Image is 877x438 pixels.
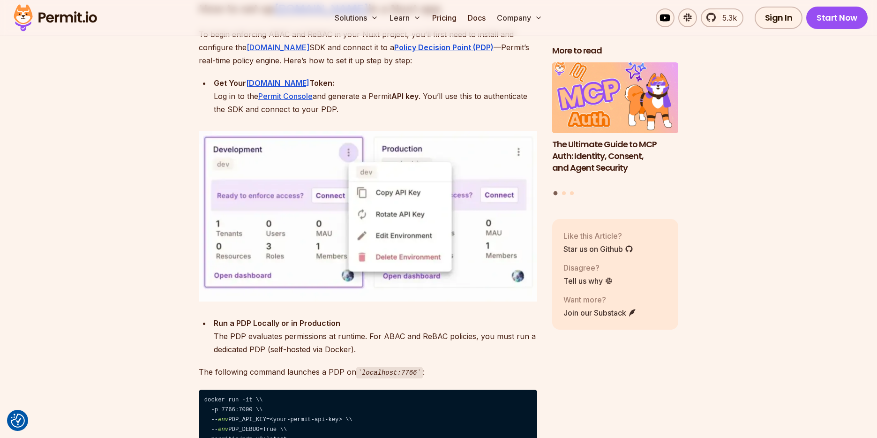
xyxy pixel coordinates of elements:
[218,426,228,433] span: env
[331,8,382,27] button: Solutions
[552,45,679,57] h2: More to read
[755,7,803,29] a: Sign In
[552,62,679,186] li: 1 of 3
[563,307,637,318] a: Join our Substack
[563,262,613,273] p: Disagree?
[563,294,637,305] p: Want more?
[9,2,101,34] img: Permit logo
[562,191,566,195] button: Go to slide 2
[391,91,419,101] strong: API key
[11,414,25,428] button: Consent Preferences
[493,8,546,27] button: Company
[717,12,737,23] span: 5.3k
[563,243,633,255] a: Star us on Github
[199,28,537,67] p: To begin enforcing ABAC and ReBAC in your Nuxt project, you’ll first need to install and configur...
[356,367,423,378] code: localhost:7766
[552,62,679,134] img: The Ultimate Guide to MCP Auth: Identity, Consent, and Agent Security
[246,78,309,88] a: [DOMAIN_NAME]
[214,318,340,328] strong: Run a PDP Locally or in Production
[214,78,246,88] strong: Get Your
[552,139,679,174] h3: The Ultimate Guide to MCP Auth: Identity, Consent, and Agent Security
[258,91,313,101] a: Permit Console
[309,78,334,88] strong: Token:
[428,8,460,27] a: Pricing
[464,8,489,27] a: Docs
[554,191,558,196] button: Go to slide 1
[563,275,613,287] a: Tell us why
[386,8,425,27] button: Learn
[552,62,679,186] a: The Ultimate Guide to MCP Auth: Identity, Consent, and Agent SecurityThe Ultimate Guide to MCP Au...
[247,43,309,52] a: [DOMAIN_NAME]
[701,8,743,27] a: 5.3k
[199,131,537,302] img: image.png
[552,62,679,197] div: Posts
[806,7,868,29] a: Start Now
[570,191,574,195] button: Go to slide 3
[218,416,228,423] span: env
[11,414,25,428] img: Revisit consent button
[563,230,633,242] p: Like this Article?
[214,76,537,116] div: Log in to the and generate a Permit . You’ll use this to authenticate the SDK and connect to your...
[199,365,537,379] p: The following command launches a PDP on :
[214,317,537,356] div: The PDP evaluates permissions at runtime. For ABAC and ReBAC policies, you must run a dedicated P...
[394,43,494,52] a: Policy Decision Point (PDP)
